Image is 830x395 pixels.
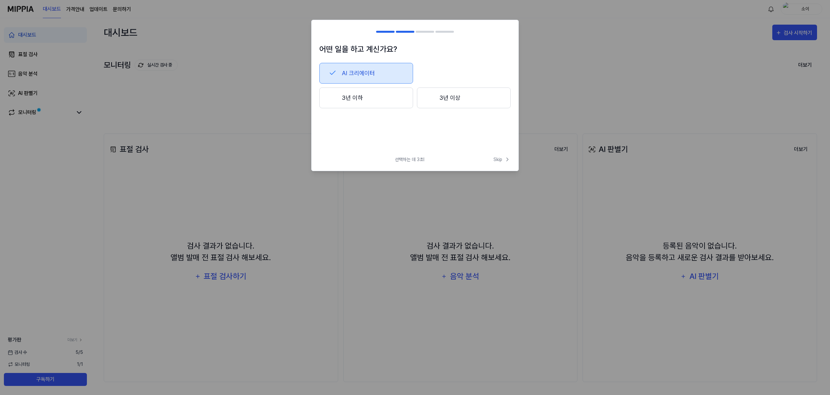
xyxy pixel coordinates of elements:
span: 선택하는 데 3초! [395,156,424,163]
button: 3년 이하 [319,87,413,108]
button: Skip [492,156,511,163]
button: 3년 이상 [417,87,511,108]
button: AI 크리에이터 [319,63,413,84]
span: Skip [493,156,511,163]
h1: 어떤 일을 하고 계신가요? [319,43,511,55]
